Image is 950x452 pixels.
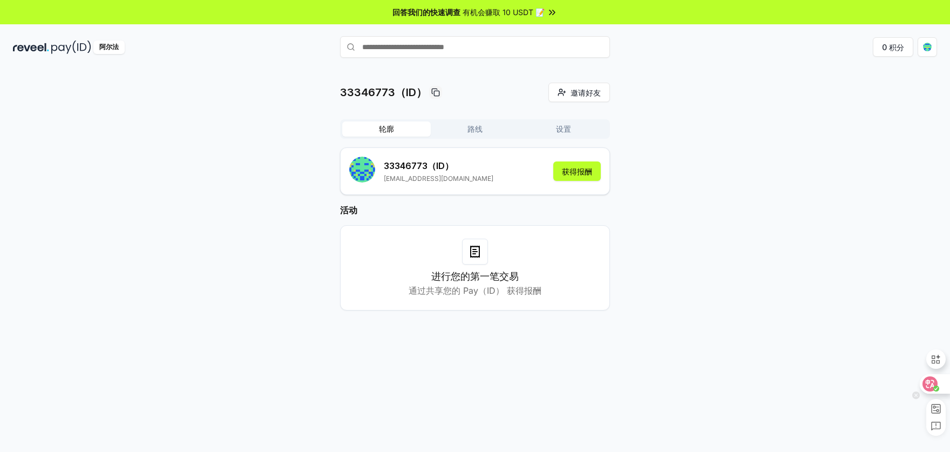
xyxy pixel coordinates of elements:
button: 0 积分 [873,37,913,57]
font: 回答我们的快速调查 [392,8,460,17]
button: 获得报酬 [553,161,601,181]
font: 轮廓 [379,124,394,133]
font: 阿尔法 [99,43,119,51]
font: 路线 [467,124,483,133]
font: 设置 [556,124,571,133]
img: pay_id [51,41,91,54]
font: 邀请好友 [571,88,601,97]
font: 获得报酬 [562,167,592,176]
font: 33346773（ID） [384,160,453,171]
font: 有机会赚取 10 USDT 📝 [463,8,545,17]
button: 邀请好友 [548,83,610,102]
font: 0 积分 [882,43,904,52]
font: 进行您的第一笔交易 [431,271,519,282]
img: reveel_dark [13,41,49,54]
font: 33346773（ID） [340,86,427,99]
font: 通过共享您的 Pay（ID） 获得报酬 [409,285,541,296]
font: 活动 [340,205,357,215]
p: [EMAIL_ADDRESS][DOMAIN_NAME] [384,174,493,183]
